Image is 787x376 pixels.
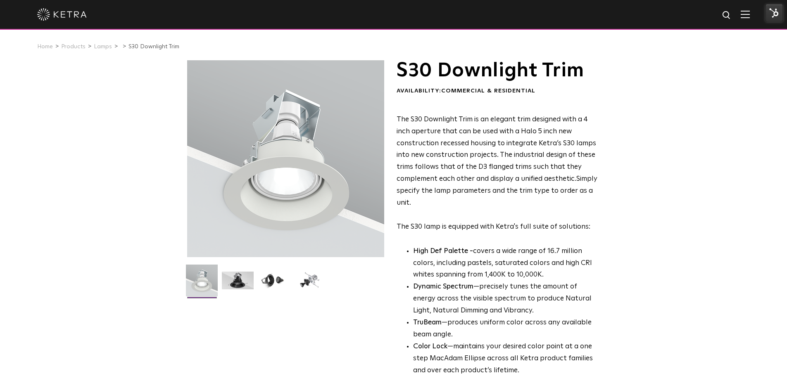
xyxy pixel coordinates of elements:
[397,175,597,206] span: Simply specify the lamp parameters and the trim type to order as a unit.​
[94,44,112,50] a: Lamps
[413,317,598,341] li: —produces uniform color across any available beam angle.
[413,319,442,326] strong: TruBeam
[413,343,447,350] strong: Color Lock
[397,114,598,233] p: The S30 lamp is equipped with Ketra's full suite of solutions:
[37,44,53,50] a: Home
[397,60,598,81] h1: S30 Downlight Trim
[397,87,598,95] div: Availability:
[413,248,473,255] strong: High Def Palette -
[441,88,535,94] span: Commercial & Residential
[61,44,86,50] a: Products
[294,272,326,296] img: S30 Halo Downlight_Exploded_Black
[258,272,290,296] img: S30 Halo Downlight_Table Top_Black
[722,10,732,21] img: search icon
[222,272,254,296] img: S30 Halo Downlight_Hero_Black_Gradient
[741,10,750,18] img: Hamburger%20Nav.svg
[128,44,179,50] a: S30 Downlight Trim
[37,8,87,21] img: ketra-logo-2019-white
[397,116,596,182] span: The S30 Downlight Trim is an elegant trim designed with a 4 inch aperture that can be used with a...
[186,265,218,303] img: S30-DownlightTrim-2021-Web-Square
[766,4,783,21] img: HubSpot Tools Menu Toggle
[413,283,473,290] strong: Dynamic Spectrum
[413,281,598,317] li: —precisely tunes the amount of energy across the visible spectrum to produce Natural Light, Natur...
[413,246,598,281] p: covers a wide range of 16.7 million colors, including pastels, saturated colors and high CRI whit...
